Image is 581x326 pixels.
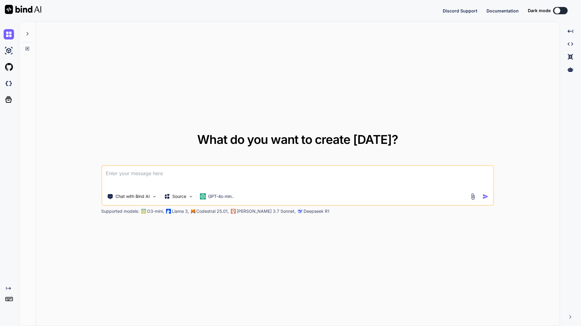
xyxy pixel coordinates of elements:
[231,209,235,214] img: claude
[4,62,14,72] img: githubLight
[166,209,171,214] img: Llama2
[196,208,229,214] p: Codestral 25.01,
[4,46,14,56] img: ai-studio
[101,208,139,214] p: Supported models:
[197,132,398,147] span: What do you want to create [DATE]?
[147,208,164,214] p: O3-mini,
[483,193,489,200] img: icon
[141,209,146,214] img: GPT-4
[237,208,296,214] p: [PERSON_NAME] 3.7 Sonnet,
[297,209,302,214] img: claude
[304,208,329,214] p: Deepseek R1
[486,8,519,13] span: Documentation
[4,29,14,39] img: chat
[115,193,150,199] p: Chat with Bind AI
[208,193,234,199] p: GPT-4o min..
[172,208,189,214] p: Llama 3,
[4,78,14,89] img: darkCloudIdeIcon
[191,209,195,213] img: Mistral-AI
[528,8,551,14] span: Dark mode
[443,8,477,13] span: Discord Support
[469,193,476,200] img: attachment
[188,194,193,199] img: Pick Models
[152,194,157,199] img: Pick Tools
[172,193,186,199] p: Source
[5,5,41,14] img: Bind AI
[443,8,477,14] button: Discord Support
[486,8,519,14] button: Documentation
[200,193,206,199] img: GPT-4o mini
